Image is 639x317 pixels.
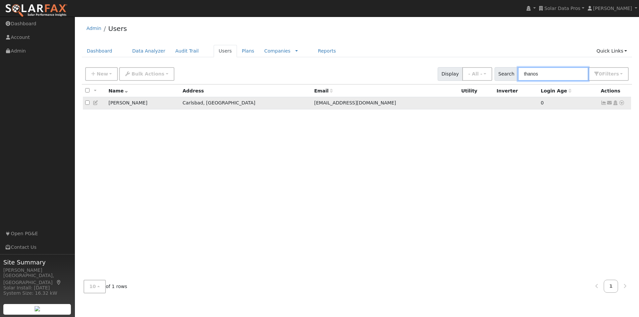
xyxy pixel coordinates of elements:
div: [PERSON_NAME] [3,267,71,274]
button: New [85,67,118,81]
a: Admin [87,26,102,31]
a: Map [56,280,62,285]
a: Plans [237,45,259,57]
a: Users [214,45,237,57]
span: Email [314,88,333,93]
button: 10 [84,280,106,293]
span: of 1 rows [84,280,127,293]
button: - All - [462,67,492,81]
a: Login As [612,100,618,105]
a: 1 [604,280,618,293]
td: [PERSON_NAME] [106,97,180,109]
a: Users [108,25,127,33]
a: Reports [313,45,341,57]
a: Quick Links [591,45,632,57]
div: Inverter [497,87,536,94]
span: New [97,71,108,77]
a: gregthanos@yahoo.com [607,99,613,106]
div: System Size: 16.32 kW [3,290,71,297]
a: Audit Trail [170,45,204,57]
span: [PERSON_NAME] [593,6,632,11]
img: SolarFax [5,4,68,18]
a: Companies [264,48,291,54]
a: Not connected [601,100,607,105]
span: 10 [90,284,96,289]
span: 08/14/2025 11:29:47 AM [541,100,544,105]
span: s [616,71,619,77]
div: Actions [601,87,629,94]
input: Search [518,67,588,81]
span: Solar Data Pros [544,6,580,11]
a: Edit User [93,100,99,105]
span: Search [495,67,518,81]
div: Address [182,87,310,94]
span: Filter [602,71,619,77]
span: Bulk Actions [131,71,164,77]
span: Name [108,88,128,93]
div: [GEOGRAPHIC_DATA], [GEOGRAPHIC_DATA] [3,272,71,286]
img: retrieve [35,306,40,311]
a: Data Analyzer [127,45,170,57]
div: Solar Install: [DATE] [3,284,71,291]
a: Other actions [619,99,625,106]
div: Utility [461,87,492,94]
button: 0Filters [588,67,629,81]
span: Display [438,67,463,81]
a: Dashboard [82,45,117,57]
span: Site Summary [3,258,71,267]
button: Bulk Actions [119,67,174,81]
span: Days since last login [541,88,571,93]
td: Carlsbad, [GEOGRAPHIC_DATA] [180,97,312,109]
span: [EMAIL_ADDRESS][DOMAIN_NAME] [314,100,396,105]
